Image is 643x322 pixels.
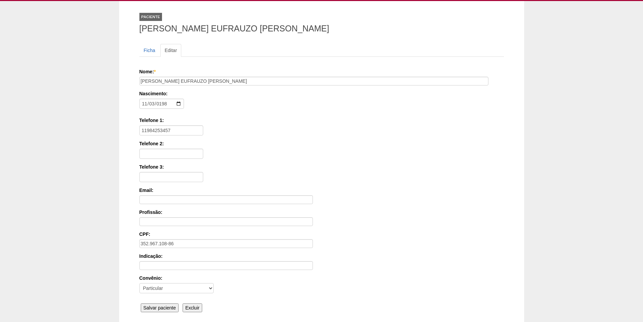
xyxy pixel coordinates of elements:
label: Profissão: [139,209,504,216]
a: Ficha [139,44,160,57]
label: Convênio: [139,275,504,281]
label: Indicação: [139,253,504,259]
span: Este campo é obrigatório. [154,69,156,74]
h1: [PERSON_NAME] EUFRAUZO [PERSON_NAME] [139,24,504,33]
label: CPF: [139,231,504,238]
label: Nome: [139,68,504,75]
input: Salvar paciente [141,303,179,312]
label: Telefone 2: [139,140,504,147]
label: Telefone 3: [139,164,504,170]
label: Nascimento: [139,90,502,97]
label: Email: [139,187,504,194]
label: Telefone 1: [139,117,504,124]
div: Paciente [139,13,162,21]
a: Editar [160,44,182,57]
input: Excluir [183,303,202,312]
